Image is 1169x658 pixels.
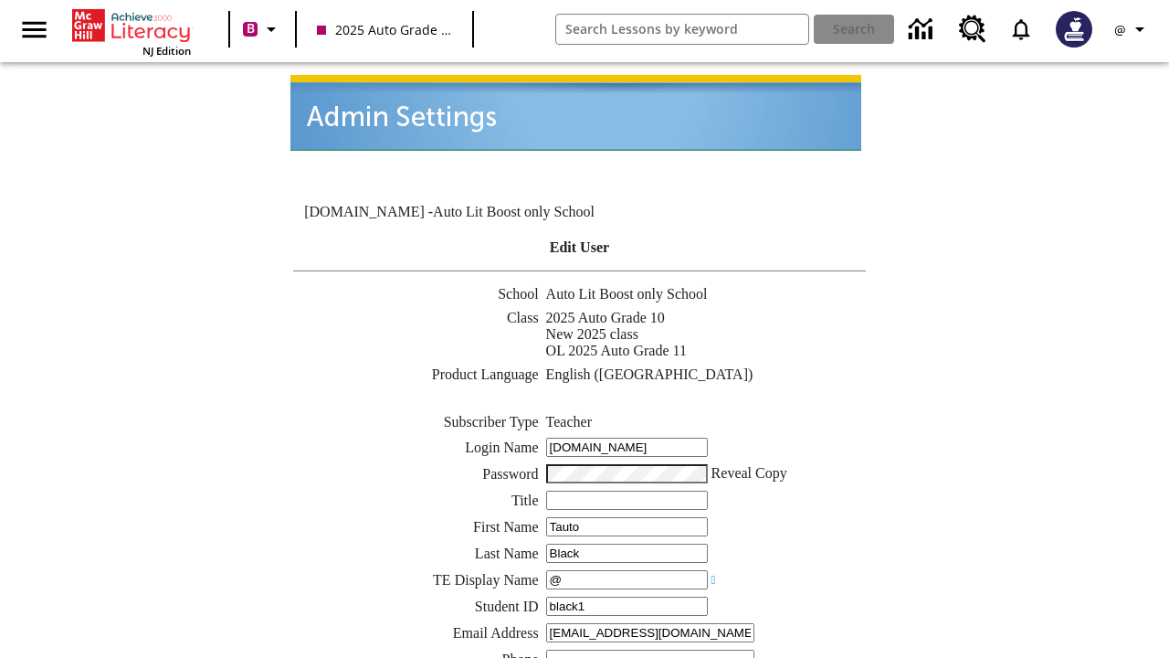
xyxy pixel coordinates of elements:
[292,596,542,621] td: Student ID
[556,15,808,44] input: search field
[898,5,948,55] a: Data Center
[292,569,542,594] td: TE Display Name
[317,20,452,39] span: 2025 Auto Grade 10
[292,463,542,488] td: Password
[1103,13,1162,46] button: Profile/Settings
[1056,11,1092,48] img: Avatar
[142,44,191,58] span: NJ Edition
[72,5,191,58] div: Home
[545,413,870,435] td: Teacher
[545,309,870,364] td: 2025 Auto Grade 10 New 2025 class OL 2025 Auto Grade 11
[550,239,609,255] b: Edit User
[292,366,542,387] td: Product Language
[7,3,61,57] button: Open side menu
[292,437,542,462] td: Login Name
[292,516,542,541] td: First Name
[997,5,1045,53] a: Notifications
[755,465,787,481] span: Copy
[1114,20,1126,39] span: @
[1045,5,1103,53] button: Select a new avatar
[236,13,290,46] button: Boost Class color is violet red. Change class color
[292,543,542,568] td: Last Name
[433,204,595,219] nobr: Auto Lit Boost only School
[292,413,542,435] td: Subscriber Type
[711,465,752,481] span: Reveal
[292,285,542,307] td: School
[948,5,997,54] a: Resource Center, Will open in new tab
[292,622,542,647] td: Email Address
[545,366,870,387] td: English ([GEOGRAPHIC_DATA])
[292,309,542,364] td: Class
[290,75,861,151] img: header
[545,285,870,307] td: Auto Lit Boost only School
[292,490,542,515] td: Title
[304,204,646,220] td: [DOMAIN_NAME] -
[247,17,255,40] span: B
